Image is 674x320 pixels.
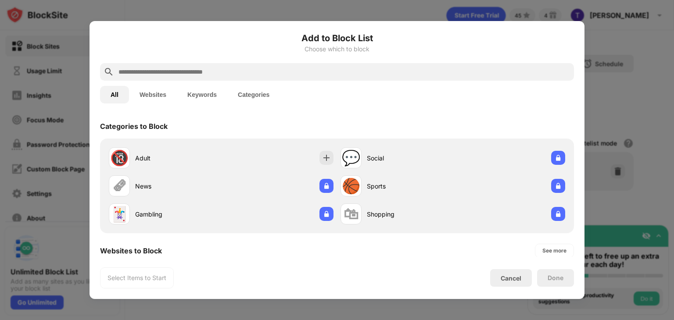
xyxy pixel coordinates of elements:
[135,210,221,219] div: Gambling
[342,177,360,195] div: 🏀
[100,46,574,53] div: Choose which to block
[100,122,168,131] div: Categories to Block
[367,181,453,191] div: Sports
[110,149,129,167] div: 🔞
[110,205,129,223] div: 🃏
[501,274,521,282] div: Cancel
[342,149,360,167] div: 💬
[344,205,359,223] div: 🛍
[108,274,166,282] div: Select Items to Start
[367,153,453,163] div: Social
[100,86,129,103] button: All
[112,177,127,195] div: 🗞
[548,274,563,281] div: Done
[367,210,453,219] div: Shopping
[542,246,566,255] div: See more
[135,181,221,191] div: News
[135,153,221,163] div: Adult
[129,86,177,103] button: Websites
[227,86,280,103] button: Categories
[100,246,162,255] div: Websites to Block
[177,86,227,103] button: Keywords
[100,32,574,45] h6: Add to Block List
[104,67,114,77] img: search.svg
